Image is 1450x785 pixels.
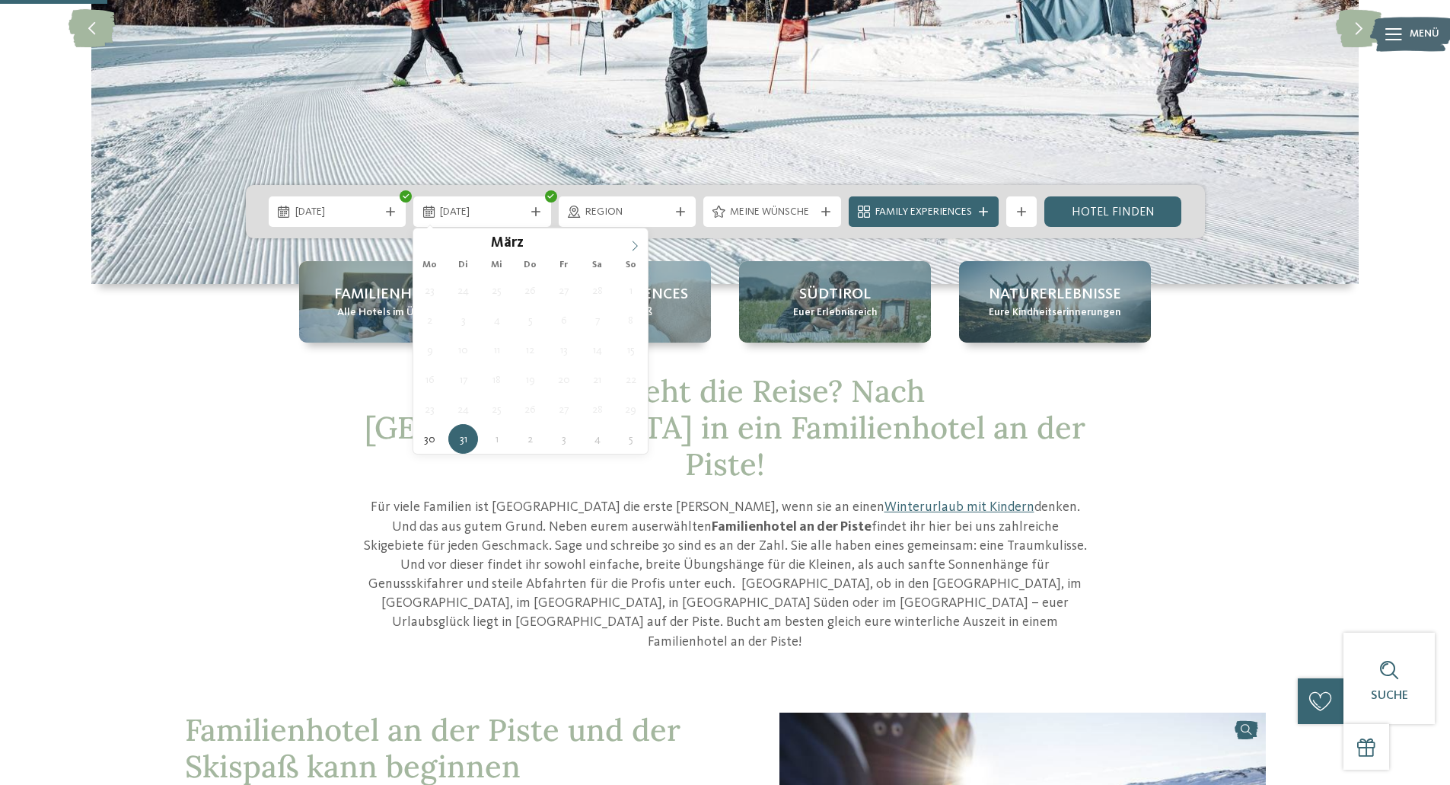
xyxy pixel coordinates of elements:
span: März 5, 2026 [515,305,545,335]
span: April 3, 2026 [549,424,578,454]
span: Südtirol [799,284,871,305]
input: Year [524,235,574,250]
span: Fr [547,260,581,270]
span: März 26, 2026 [515,394,545,424]
span: Alle Hotels im Überblick [337,305,452,321]
span: März 13, 2026 [549,335,578,365]
span: Februar 24, 2026 [448,276,478,305]
span: Naturerlebnisse [989,284,1121,305]
a: Familienhotel an der Piste = Spaß ohne Ende Naturerlebnisse Eure Kindheitserinnerungen [959,261,1151,343]
span: März 24, 2026 [448,394,478,424]
span: März 6, 2026 [549,305,578,335]
span: Februar 26, 2026 [515,276,545,305]
span: März 16, 2026 [415,365,445,394]
span: April 5, 2026 [616,424,645,454]
span: So [614,260,648,270]
span: [DATE] [295,205,380,220]
span: März 18, 2026 [482,365,511,394]
a: Familienhotel an der Piste = Spaß ohne Ende Familienhotels Alle Hotels im Überblick [299,261,491,343]
span: April 2, 2026 [515,424,545,454]
span: März 22, 2026 [616,365,645,394]
span: März 28, 2026 [582,394,612,424]
span: März 30, 2026 [415,424,445,454]
span: März 12, 2026 [515,335,545,365]
span: Euer Erlebnisreich [793,305,878,321]
span: Mi [480,260,514,270]
a: Familienhotel an der Piste = Spaß ohne Ende Südtirol Euer Erlebnisreich [739,261,931,343]
span: März 9, 2026 [415,335,445,365]
span: Suche [1371,690,1408,702]
span: Wohin geht die Reise? Nach [GEOGRAPHIC_DATA] in ein Familienhotel an der Piste! [365,372,1085,483]
span: März 7, 2026 [582,305,612,335]
span: März 10, 2026 [448,335,478,365]
span: Februar 23, 2026 [415,276,445,305]
span: März 11, 2026 [482,335,511,365]
span: März [491,237,524,251]
span: Februar 25, 2026 [482,276,511,305]
span: März 23, 2026 [415,394,445,424]
span: Family Experiences [875,205,972,220]
span: März 4, 2026 [482,305,511,335]
span: Februar 28, 2026 [582,276,612,305]
span: März 3, 2026 [448,305,478,335]
span: Meine Wünsche [730,205,814,220]
span: März 27, 2026 [549,394,578,424]
span: Eure Kindheitserinnerungen [989,305,1121,321]
span: April 4, 2026 [582,424,612,454]
span: März 19, 2026 [515,365,545,394]
span: März 17, 2026 [448,365,478,394]
span: Mo [413,260,447,270]
span: März 1, 2026 [616,276,645,305]
p: Für viele Familien ist [GEOGRAPHIC_DATA] die erste [PERSON_NAME], wenn sie an einen denken. Und d... [364,498,1087,652]
span: März 15, 2026 [616,335,645,365]
span: Di [447,260,480,270]
span: März 29, 2026 [616,394,645,424]
span: März 2, 2026 [415,305,445,335]
a: Hotel finden [1044,196,1182,227]
span: März 31, 2026 [448,424,478,454]
span: April 1, 2026 [482,424,511,454]
span: März 25, 2026 [482,394,511,424]
span: Do [514,260,547,270]
span: März 14, 2026 [582,335,612,365]
span: [DATE] [440,205,524,220]
span: März 8, 2026 [616,305,645,335]
span: Sa [581,260,614,270]
span: März 21, 2026 [582,365,612,394]
span: Region [585,205,670,220]
a: Winterurlaub mit Kindern [884,500,1034,514]
span: Familienhotels [334,284,456,305]
strong: Familienhotel an der Piste [712,520,872,534]
span: Februar 27, 2026 [549,276,578,305]
span: März 20, 2026 [549,365,578,394]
